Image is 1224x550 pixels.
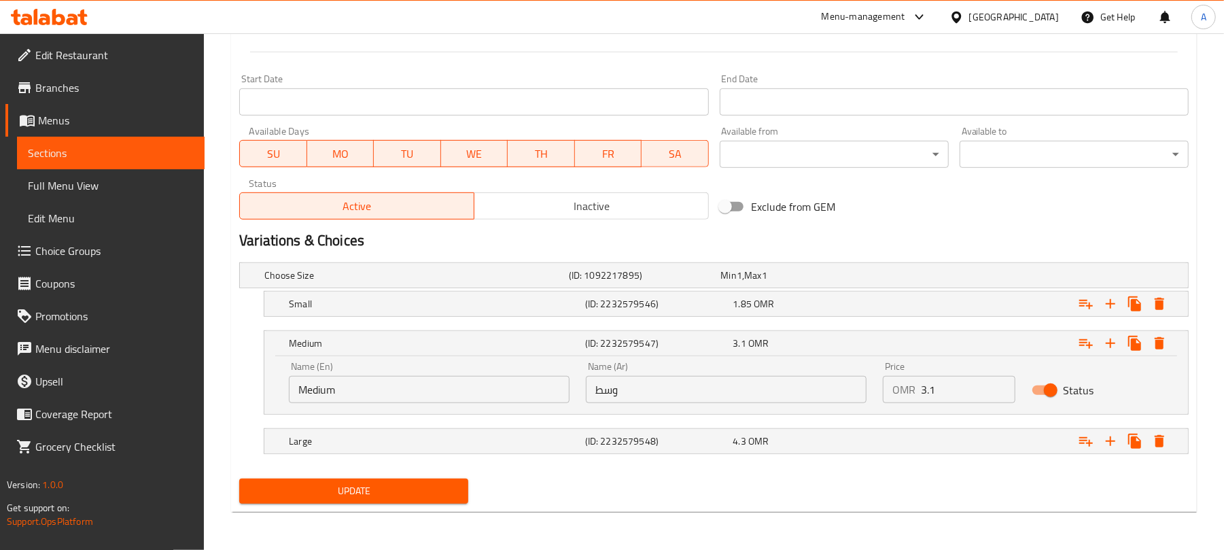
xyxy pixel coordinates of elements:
span: Exclude from GEM [752,199,836,215]
div: ​ [720,141,949,168]
h2: Variations & Choices [239,230,1189,251]
span: A [1201,10,1206,24]
button: Add new choice [1098,292,1123,316]
span: Menus [38,112,194,128]
span: Sections [28,145,194,161]
span: Edit Restaurant [35,47,194,63]
a: Edit Restaurant [5,39,205,71]
p: OMR [892,381,915,398]
span: OMR [754,295,774,313]
span: 1.85 [733,295,752,313]
button: Add new choice [1098,331,1123,356]
button: Clone new choice [1123,429,1147,453]
span: WE [447,144,503,164]
span: Min [721,267,737,284]
div: Expand [264,331,1188,356]
button: Clone new choice [1123,331,1147,356]
span: 3.1 [733,334,746,352]
span: MO [313,144,369,164]
span: Branches [35,80,194,96]
a: Grocery Checklist [5,430,205,463]
a: Coverage Report [5,398,205,430]
h5: (ID: 2232579547) [585,337,728,350]
span: Choice Groups [35,243,194,259]
div: Expand [264,429,1188,453]
a: Menus [5,104,205,137]
a: Choice Groups [5,235,205,267]
span: 4.3 [733,432,746,450]
div: ​ [960,141,1189,168]
span: 1.0.0 [42,476,63,494]
input: Enter name Ar [586,376,867,403]
h5: (ID: 2232579548) [585,434,728,448]
span: 1 [737,267,742,284]
span: Coverage Report [35,406,194,422]
button: Active [239,192,474,220]
div: Menu-management [822,9,905,25]
h5: (ID: 2232579546) [585,297,728,311]
button: Update [239,479,468,504]
button: Add choice group [1074,331,1098,356]
div: , [721,269,868,282]
button: Delete Large [1147,429,1172,453]
button: FR [575,140,642,167]
div: Expand [240,263,1188,288]
a: Branches [5,71,205,104]
span: Upsell [35,373,194,390]
a: Coupons [5,267,205,300]
h5: (ID: 1092217895) [569,269,716,282]
span: Get support on: [7,499,69,517]
span: OMR [748,334,769,352]
span: TH [513,144,570,164]
button: Delete Medium [1147,331,1172,356]
span: Update [250,483,457,500]
span: Full Menu View [28,177,194,194]
span: Grocery Checklist [35,439,194,455]
a: Promotions [5,300,205,332]
h5: Choose Size [264,269,563,282]
a: Edit Menu [17,202,205,235]
button: TH [508,140,575,167]
h5: Small [289,297,580,311]
button: Delete Small [1147,292,1172,316]
button: SU [239,140,307,167]
span: Max [744,267,761,284]
button: Clone new choice [1123,292,1147,316]
button: Add choice group [1074,429,1098,453]
span: Version: [7,476,40,494]
button: Inactive [474,192,709,220]
span: Status [1064,382,1094,398]
div: Expand [264,292,1188,316]
span: Promotions [35,308,194,324]
input: Enter name En [289,376,570,403]
span: Inactive [480,196,703,216]
span: Menu disclaimer [35,341,194,357]
button: WE [441,140,508,167]
span: SU [245,144,301,164]
input: Please enter price [921,376,1015,403]
span: Coupons [35,275,194,292]
span: 1 [762,267,767,284]
h5: Large [289,434,580,448]
button: MO [307,140,374,167]
span: OMR [748,432,769,450]
button: Add new choice [1098,429,1123,453]
button: SA [642,140,709,167]
span: FR [580,144,637,164]
h5: Medium [289,337,580,350]
a: Support.OpsPlatform [7,513,93,530]
span: TU [379,144,436,164]
a: Menu disclaimer [5,332,205,365]
a: Upsell [5,365,205,398]
a: Full Menu View [17,169,205,202]
button: Add choice group [1074,292,1098,316]
button: TU [374,140,441,167]
span: SA [647,144,703,164]
a: Sections [17,137,205,169]
div: [GEOGRAPHIC_DATA] [969,10,1059,24]
span: Edit Menu [28,210,194,226]
span: Active [245,196,469,216]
